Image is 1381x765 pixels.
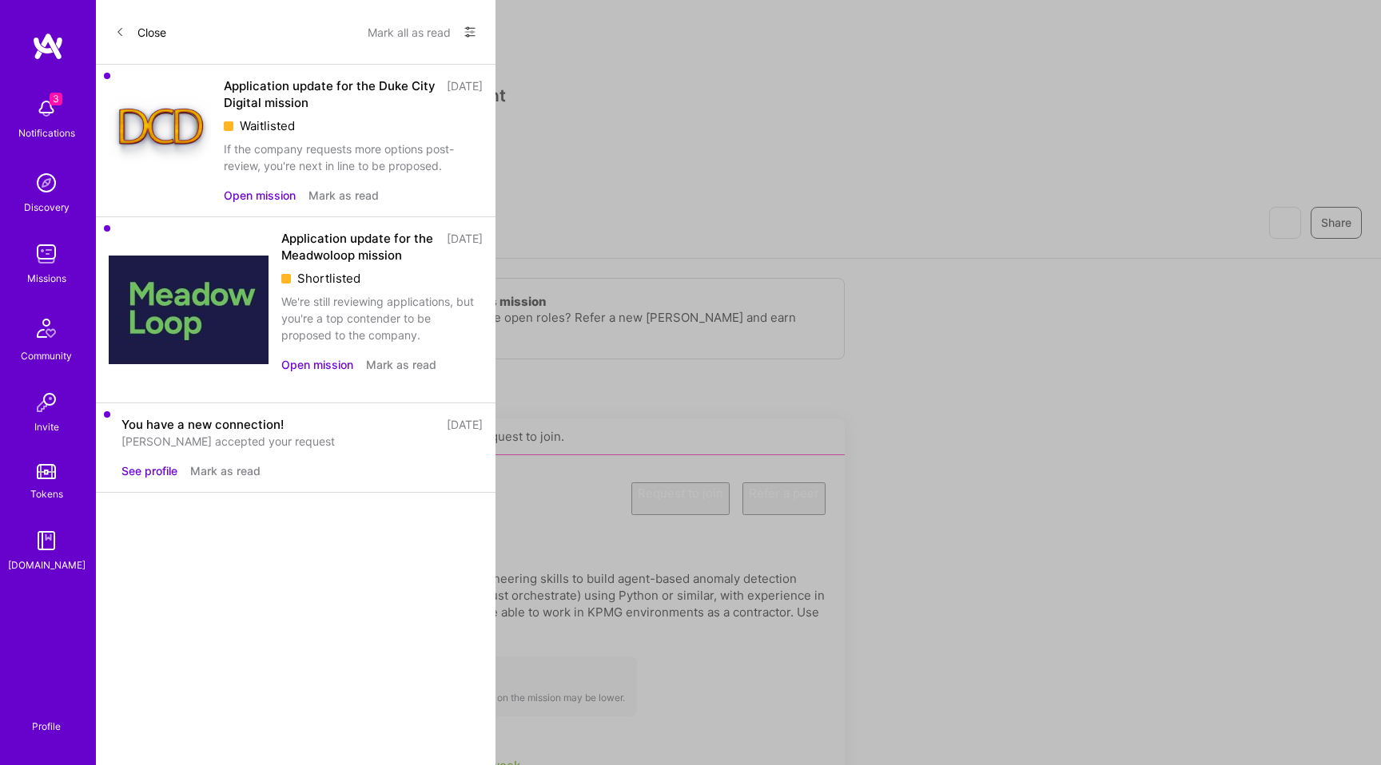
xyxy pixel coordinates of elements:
[50,93,62,105] span: 3
[30,238,62,270] img: teamwork
[109,230,269,390] img: Company Logo
[27,309,66,347] img: Community
[224,77,437,111] div: Application update for the Duke City Digital mission
[447,416,483,433] div: [DATE]
[27,270,66,287] div: Missions
[224,187,296,204] button: Open mission
[30,525,62,557] img: guide book
[281,270,483,287] div: Shortlisted
[224,117,483,134] div: Waitlisted
[37,464,56,479] img: tokens
[18,125,75,141] div: Notifications
[24,199,70,216] div: Discovery
[30,167,62,199] img: discovery
[32,32,64,61] img: logo
[224,141,483,174] div: If the company requests more options post-review, you're next in line to be proposed.
[30,386,62,418] img: Invite
[447,230,483,264] div: [DATE]
[308,187,379,204] button: Mark as read
[121,462,177,479] button: See profile
[281,293,483,343] div: We're still reviewing applications, but you're a top contender to be proposed to the company.
[368,19,451,45] button: Mark all as read
[447,77,483,111] div: [DATE]
[109,77,211,180] img: Company Logo
[21,347,72,364] div: Community
[30,486,63,502] div: Tokens
[8,557,86,573] div: [DOMAIN_NAME]
[121,416,284,433] div: You have a new connection!
[30,93,62,125] img: bell
[281,230,437,264] div: Application update for the Meadwoloop mission
[32,718,61,733] div: Profile
[115,19,166,45] button: Close
[190,462,261,479] button: Mark as read
[121,433,483,450] div: [PERSON_NAME] accepted your request
[366,356,436,373] button: Mark as read
[281,356,353,373] button: Open mission
[34,418,59,435] div: Invite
